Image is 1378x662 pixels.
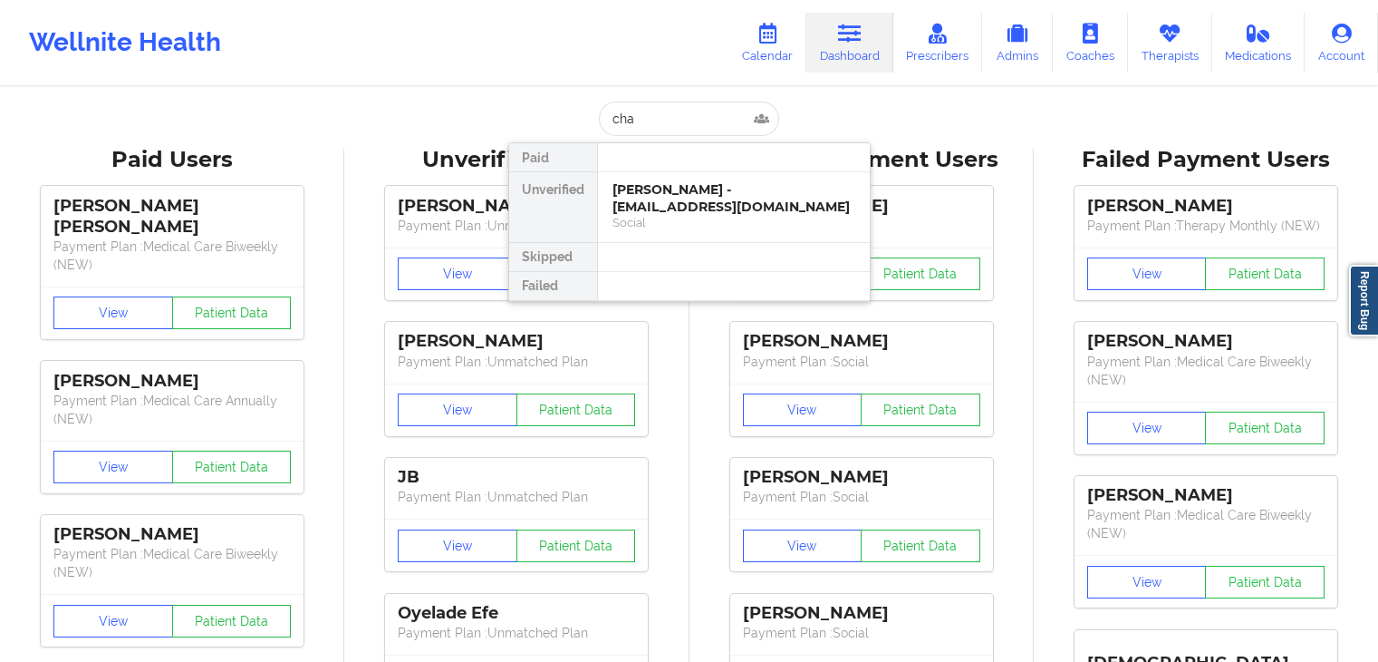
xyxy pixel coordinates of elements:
[728,13,806,73] a: Calendar
[743,488,980,506] p: Payment Plan : Social
[861,258,980,290] button: Patient Data
[53,371,291,392] div: [PERSON_NAME]
[398,217,635,235] p: Payment Plan : Unmatched Plan
[743,624,980,642] p: Payment Plan : Social
[1087,217,1325,235] p: Payment Plan : Therapy Monthly (NEW)
[509,172,597,243] div: Unverified
[743,467,980,488] div: [PERSON_NAME]
[861,394,980,426] button: Patient Data
[509,143,597,172] div: Paid
[172,605,292,638] button: Patient Data
[53,196,291,238] div: [PERSON_NAME] [PERSON_NAME]
[612,181,855,215] div: [PERSON_NAME] - [EMAIL_ADDRESS][DOMAIN_NAME]
[1046,146,1365,174] div: Failed Payment Users
[398,530,517,562] button: View
[1205,412,1325,444] button: Patient Data
[743,331,980,352] div: [PERSON_NAME]
[172,451,292,483] button: Patient Data
[398,467,635,488] div: JB
[53,605,173,638] button: View
[893,13,983,73] a: Prescribers
[398,603,635,624] div: Oyelade Efe
[516,394,636,426] button: Patient Data
[1087,566,1207,599] button: View
[1087,485,1325,506] div: [PERSON_NAME]
[1087,412,1207,444] button: View
[1087,353,1325,389] p: Payment Plan : Medical Care Biweekly (NEW)
[53,451,173,483] button: View
[1205,258,1325,290] button: Patient Data
[398,196,635,217] div: [PERSON_NAME]
[1087,506,1325,542] p: Payment Plan : Medical Care Biweekly (NEW)
[1087,196,1325,217] div: [PERSON_NAME]
[612,215,855,230] div: Social
[516,530,636,562] button: Patient Data
[1205,566,1325,599] button: Patient Data
[1349,265,1378,336] a: Report Bug
[982,13,1053,73] a: Admins
[398,394,517,426] button: View
[357,146,676,174] div: Unverified Users
[53,524,291,545] div: [PERSON_NAME]
[806,13,893,73] a: Dashboard
[398,331,635,352] div: [PERSON_NAME]
[53,545,291,581] p: Payment Plan : Medical Care Biweekly (NEW)
[743,394,862,426] button: View
[1128,13,1212,73] a: Therapists
[398,624,635,642] p: Payment Plan : Unmatched Plan
[13,146,332,174] div: Paid Users
[1212,13,1306,73] a: Medications
[861,530,980,562] button: Patient Data
[743,353,980,371] p: Payment Plan : Social
[398,488,635,506] p: Payment Plan : Unmatched Plan
[53,392,291,428] p: Payment Plan : Medical Care Annually (NEW)
[1087,331,1325,352] div: [PERSON_NAME]
[1087,258,1207,290] button: View
[398,258,517,290] button: View
[53,297,173,329] button: View
[509,272,597,301] div: Failed
[1053,13,1128,73] a: Coaches
[743,530,862,562] button: View
[1305,13,1378,73] a: Account
[743,603,980,624] div: [PERSON_NAME]
[53,238,291,274] p: Payment Plan : Medical Care Biweekly (NEW)
[172,297,292,329] button: Patient Data
[398,353,635,371] p: Payment Plan : Unmatched Plan
[509,243,597,272] div: Skipped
